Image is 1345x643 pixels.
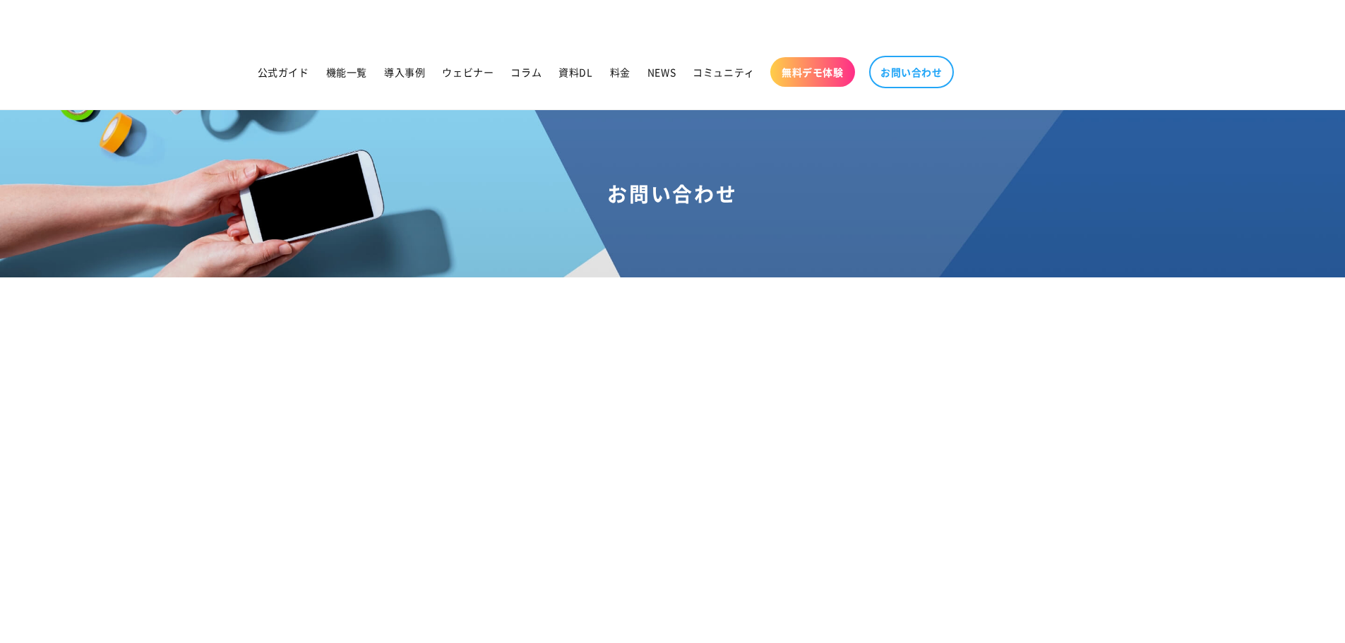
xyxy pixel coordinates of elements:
a: ウェビナー [434,57,502,87]
a: 公式ガイド [249,57,318,87]
span: 資料DL [558,66,592,78]
a: 無料デモ体験 [770,57,855,87]
span: お問い合わせ [880,66,943,78]
span: ウェビナー [442,66,494,78]
span: コミュニティ [693,66,755,78]
span: 無料デモ体験 [782,66,844,78]
span: 機能一覧 [326,66,367,78]
a: 料金 [602,57,639,87]
span: 導入事例 [384,66,425,78]
span: NEWS [647,66,676,78]
a: コラム [502,57,550,87]
span: 料金 [610,66,630,78]
a: 導入事例 [376,57,434,87]
a: 機能一覧 [318,57,376,87]
span: 公式ガイド [258,66,309,78]
a: お問い合わせ [869,56,954,88]
a: コミュニティ [684,57,763,87]
span: コラム [510,66,542,78]
h1: お問い合わせ [17,181,1328,206]
a: 資料DL [550,57,601,87]
a: NEWS [639,57,684,87]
